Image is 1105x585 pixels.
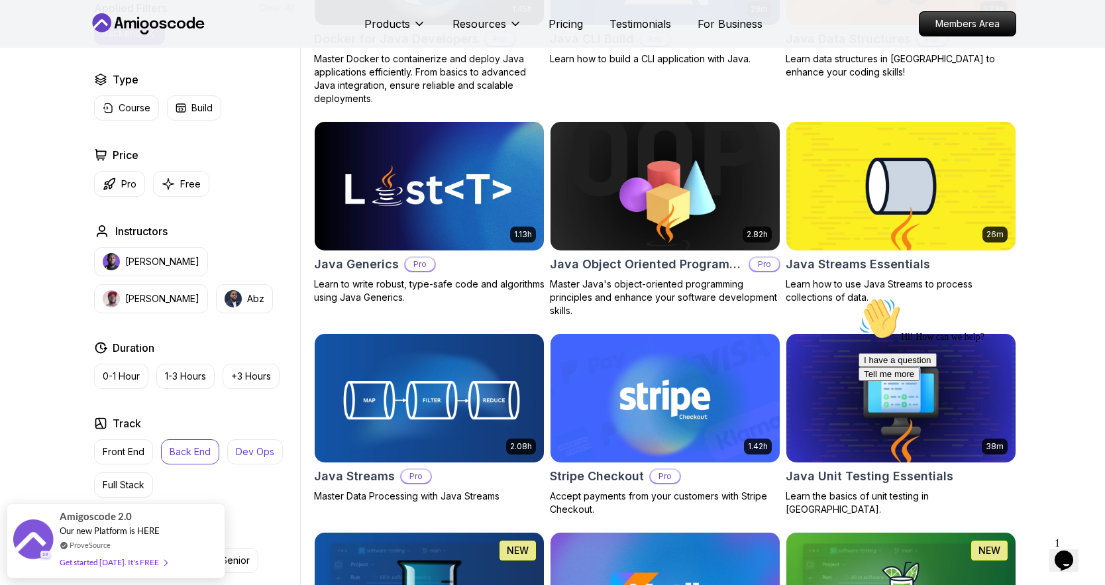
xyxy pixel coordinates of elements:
p: Pro [401,470,431,483]
p: Back End [170,445,211,458]
h2: Track [113,415,141,431]
img: :wave: [5,5,48,48]
p: Products [364,16,410,32]
p: [PERSON_NAME] [125,292,199,305]
h2: Java Object Oriented Programming [550,255,743,274]
button: Front End [94,439,153,464]
p: NEW [978,544,1000,557]
img: Java Unit Testing Essentials card [786,334,1016,462]
p: 1.13h [514,229,532,240]
p: Accept payments from your customers with Stripe Checkout. [550,490,780,516]
div: Get started [DATE]. It's FREE [60,555,167,570]
a: Java Unit Testing Essentials card38mJava Unit Testing EssentialsLearn the basics of unit testing ... [786,333,1016,516]
button: Senior [213,548,258,573]
h2: Java Unit Testing Essentials [786,467,953,486]
p: Abz [247,292,264,305]
a: Stripe Checkout card1.42hStripe CheckoutProAccept payments from your customers with Stripe Checkout. [550,333,780,516]
a: Java Generics card1.13hJava GenericsProLearn to write robust, type-safe code and algorithms using... [314,121,545,304]
p: Pro [121,178,136,191]
iframe: chat widget [853,292,1092,525]
button: I have a question [5,61,83,75]
span: Amigoscode 2.0 [60,509,132,524]
img: Java Generics card [315,122,544,250]
a: For Business [698,16,763,32]
button: 1-3 Hours [156,364,215,389]
img: Stripe Checkout card [551,334,780,462]
p: 26m [986,229,1004,240]
button: Tell me more [5,75,66,89]
h2: Java Generics [314,255,399,274]
button: Pro [94,171,145,197]
p: 1.42h [748,441,768,452]
button: instructor img[PERSON_NAME] [94,284,208,313]
button: instructor img[PERSON_NAME] [94,247,208,276]
div: 👋Hi! How can we help?I have a questionTell me more [5,5,244,89]
p: Members Area [920,12,1016,36]
p: NEW [507,544,529,557]
button: Build [167,95,221,121]
p: Learn how to build a CLI application with Java. [550,52,780,66]
img: instructor img [103,290,120,307]
p: Learn data structures in [GEOGRAPHIC_DATA] to enhance your coding skills! [786,52,1016,79]
p: [PERSON_NAME] [125,255,199,268]
p: Learn how to use Java Streams to process collections of data. [786,278,1016,304]
img: Java Streams Essentials card [786,122,1016,250]
a: ProveSource [70,539,111,551]
img: Java Streams card [315,334,544,462]
h2: Java Streams [314,467,395,486]
button: Products [364,16,426,42]
button: +3 Hours [223,364,280,389]
p: Front End [103,445,144,458]
p: Learn the basics of unit testing in [GEOGRAPHIC_DATA]. [786,490,1016,516]
p: Pro [405,258,435,271]
button: Dev Ops [227,439,283,464]
p: Master Data Processing with Java Streams [314,490,545,503]
p: Learn to write robust, type-safe code and algorithms using Java Generics. [314,278,545,304]
p: Full Stack [103,478,144,492]
button: Free [153,171,209,197]
img: instructor img [103,253,120,270]
span: Our new Platform is HERE [60,525,160,536]
button: Course [94,95,159,121]
h2: Java Streams Essentials [786,255,930,274]
a: Testimonials [609,16,671,32]
h2: Stripe Checkout [550,467,644,486]
p: Pro [750,258,779,271]
p: Dev Ops [236,445,274,458]
h2: Type [113,72,138,87]
p: Course [119,101,150,115]
a: Java Streams card2.08hJava StreamsProMaster Data Processing with Java Streams [314,333,545,503]
p: Pro [651,470,680,483]
button: 0-1 Hour [94,364,148,389]
p: 2.08h [510,441,532,452]
h2: Price [113,147,138,163]
p: Build [191,101,213,115]
img: Java Object Oriented Programming card [551,122,780,250]
p: 2.82h [747,229,768,240]
p: Master Docker to containerize and deploy Java applications efficiently. From basics to advanced J... [314,52,545,105]
iframe: chat widget [1049,532,1092,572]
a: Pricing [549,16,583,32]
span: Hi! How can we help? [5,40,131,50]
img: provesource social proof notification image [13,519,53,562]
p: Master Java's object-oriented programming principles and enhance your software development skills. [550,278,780,317]
h2: Duration [113,340,154,356]
button: Back End [161,439,219,464]
p: Resources [452,16,506,32]
button: Full Stack [94,472,153,498]
h2: Instructors [115,223,168,239]
button: Resources [452,16,522,42]
p: +3 Hours [231,370,271,383]
p: Free [180,178,201,191]
button: instructor imgAbz [216,284,273,313]
p: 0-1 Hour [103,370,140,383]
a: Java Streams Essentials card26mJava Streams EssentialsLearn how to use Java Streams to process co... [786,121,1016,304]
a: Members Area [919,11,1016,36]
p: Senior [221,554,250,567]
img: instructor img [225,290,242,307]
a: Java Object Oriented Programming card2.82hJava Object Oriented ProgrammingProMaster Java's object... [550,121,780,317]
